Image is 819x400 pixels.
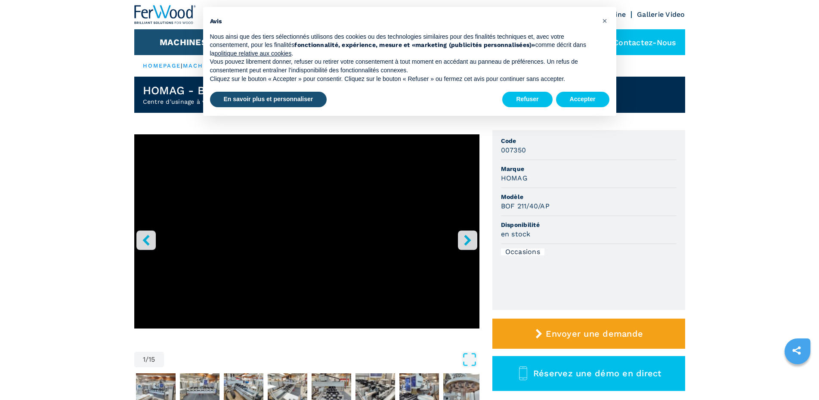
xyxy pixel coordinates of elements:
div: Go to Slide 1 [134,134,479,343]
h3: en stock [501,229,531,239]
h2: Avis [210,17,596,26]
iframe: Chat [782,361,813,394]
a: politique relative aux cookies [214,50,291,57]
button: Open Fullscreen [166,352,477,367]
a: machines [183,62,220,69]
a: sharethis [786,340,807,361]
h1: HOMAG - BOF 211/40/AP [143,84,276,97]
button: Accepter [556,92,609,107]
span: Code [501,136,677,145]
a: Gallerie Video [637,10,685,19]
span: | [181,62,182,69]
div: Contactez-nous [592,29,685,55]
span: 1 [143,356,145,363]
button: En savoir plus et personnaliser [210,92,327,107]
span: Modèle [501,192,677,201]
span: Disponibilité [501,220,677,229]
span: Réservez une démo en direct [533,368,661,378]
div: Occasions [501,248,544,255]
span: / [145,356,148,363]
button: left-button [136,230,156,250]
p: Cliquez sur le bouton « Accepter » pour consentir. Cliquez sur le bouton « Refuser » ou fermez ce... [210,75,596,84]
h3: 007350 [501,145,526,155]
button: right-button [458,230,477,250]
button: Fermer cet avis [598,14,612,28]
button: Refuser [502,92,552,107]
span: Marque [501,164,677,173]
h2: Centre d'usinage à ventouses [143,97,276,106]
strong: fonctionnalité, expérience, mesure et «marketing (publicités personnalisées)» [294,41,535,48]
img: Ferwood [134,5,196,24]
h3: BOF 211/40/AP [501,201,550,211]
a: HOMEPAGE [143,62,181,69]
iframe: Centro di lavoro a ventose in azione - HOMAG BOF 211/40/AP - Ferwoodgroup - 007350 [134,134,479,329]
button: Réservez une démo en direct [492,356,685,391]
span: Envoyer une demande [546,329,643,339]
button: Machines [160,37,207,47]
span: 15 [148,356,155,363]
p: Nous ainsi que des tiers sélectionnés utilisons des cookies ou des technologies similaires pour d... [210,33,596,58]
p: Vous pouvez librement donner, refuser ou retirer votre consentement à tout moment en accédant au ... [210,58,596,74]
h3: HOMAG [501,173,528,183]
span: × [602,16,607,26]
button: Envoyer une demande [492,319,685,349]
